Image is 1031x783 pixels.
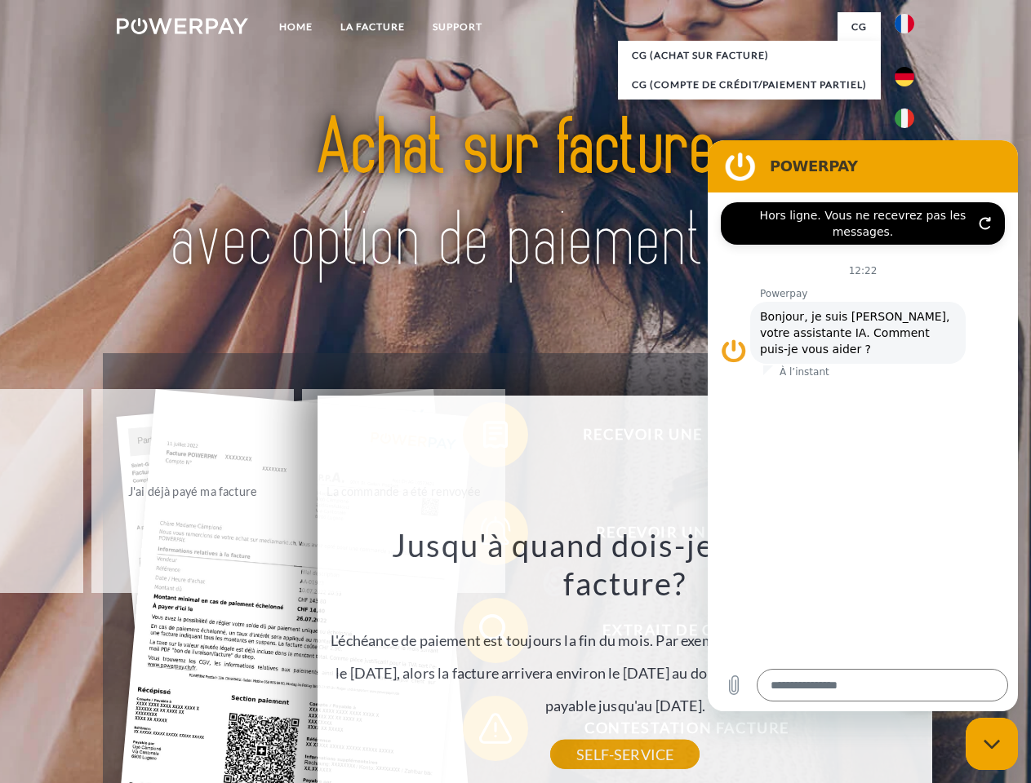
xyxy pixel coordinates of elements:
iframe: Fenêtre de messagerie [708,140,1018,711]
img: title-powerpay_fr.svg [156,78,875,312]
div: L'échéance de paiement est toujours la fin du mois. Par exemple, si la commande a été passée le [... [327,525,923,754]
a: CG [838,12,881,42]
a: Support [419,12,496,42]
h3: Jusqu'à quand dois-je payer ma facture? [327,525,923,604]
iframe: Bouton de lancement de la fenêtre de messagerie, conversation en cours [966,718,1018,770]
a: CG (achat sur facture) [618,41,881,70]
img: fr [895,14,914,33]
div: J'ai déjà payé ma facture [101,480,285,502]
a: LA FACTURE [327,12,419,42]
img: it [895,108,914,128]
a: Home [265,12,327,42]
img: de [895,67,914,86]
img: logo-powerpay-white.svg [117,18,248,34]
a: CG (Compte de crédit/paiement partiel) [618,70,881,100]
a: SELF-SERVICE [550,740,700,769]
